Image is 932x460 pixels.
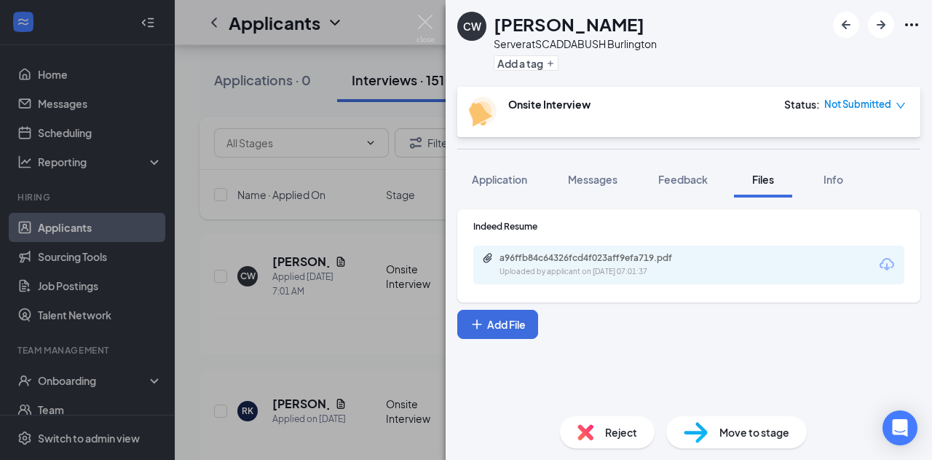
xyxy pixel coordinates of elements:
span: Not Submitted [824,97,891,112]
svg: Plus [470,317,484,332]
button: Add FilePlus [457,310,538,339]
div: a96ffb84c64326fcd4f023aff9efa719.pdf [499,252,703,264]
button: ArrowLeftNew [833,12,859,38]
span: Move to stage [719,424,789,440]
div: CW [463,19,481,34]
svg: Paperclip [482,252,494,264]
div: Status : [784,97,820,112]
button: ArrowRight [868,12,894,38]
svg: ArrowLeftNew [837,16,855,34]
span: Application [472,173,527,186]
button: PlusAdd a tag [494,55,558,71]
span: Info [824,173,843,186]
svg: Download [878,256,896,273]
b: Onsite Interview [508,98,591,111]
div: Server at SCADDABUSH Burlington [494,36,657,51]
a: Paperclipa96ffb84c64326fcd4f023aff9efa719.pdfUploaded by applicant on [DATE] 07:01:37 [482,252,718,278]
svg: ArrowRight [872,16,890,34]
span: Reject [605,424,637,440]
span: Files [752,173,774,186]
div: Open Intercom Messenger [882,410,917,445]
div: Uploaded by applicant on [DATE] 07:01:37 [499,266,718,278]
div: Indeed Resume [473,220,904,233]
h1: [PERSON_NAME] [494,12,644,36]
span: Messages [568,173,617,186]
svg: Ellipses [903,16,920,34]
span: down [896,101,906,111]
svg: Plus [546,59,555,68]
span: Feedback [658,173,708,186]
